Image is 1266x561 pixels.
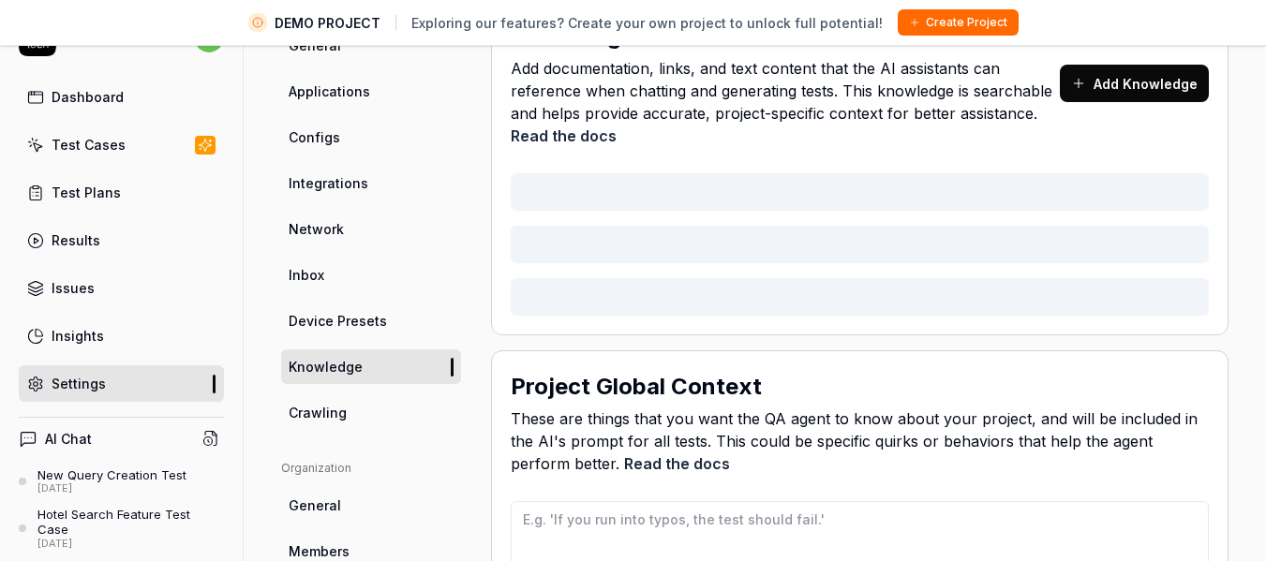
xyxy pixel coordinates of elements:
[511,407,1209,475] span: These are things that you want the QA agent to know about your project, and will be included in t...
[281,488,461,523] a: General
[898,9,1019,36] button: Create Project
[19,317,224,354] a: Insights
[624,454,730,473] a: Read the docs
[52,87,124,107] div: Dashboard
[275,13,380,33] span: DEMO PROJECT
[281,120,461,155] a: Configs
[289,265,324,285] span: Inbox
[289,357,363,376] span: Knowledge
[37,482,186,495] div: [DATE]
[511,57,1060,147] span: Add documentation, links, and text content that the AI assistants can reference when chatting and...
[289,81,370,101] span: Applications
[19,174,224,211] a: Test Plans
[19,270,224,306] a: Issues
[19,365,224,402] a: Settings
[289,311,387,331] span: Device Presets
[281,395,461,430] a: Crawling
[52,135,126,155] div: Test Cases
[45,429,92,449] h4: AI Chat
[281,460,461,477] div: Organization
[37,467,186,482] div: New Query Creation Test
[289,219,344,239] span: Network
[52,278,95,298] div: Issues
[289,495,341,515] span: General
[289,173,368,193] span: Integrations
[281,74,461,109] a: Applications
[281,212,461,246] a: Network
[511,370,762,404] h2: Project Global Context
[52,230,100,250] div: Results
[52,326,104,346] div: Insights
[281,303,461,338] a: Device Presets
[52,183,121,202] div: Test Plans
[37,507,224,538] div: Hotel Search Feature Test Case
[19,79,224,115] a: Dashboard
[289,541,350,561] span: Members
[1060,65,1209,102] button: Add Knowledge
[37,538,224,551] div: [DATE]
[511,126,617,145] a: Read the docs
[289,403,347,422] span: Crawling
[281,166,461,200] a: Integrations
[411,13,883,33] span: Exploring our features? Create your own project to unlock full potential!
[19,507,224,550] a: Hotel Search Feature Test Case[DATE]
[19,126,224,163] a: Test Cases
[281,258,461,292] a: Inbox
[19,467,224,495] a: New Query Creation Test[DATE]
[52,374,106,393] div: Settings
[19,222,224,258] a: Results
[281,349,461,384] a: Knowledge
[289,127,340,147] span: Configs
